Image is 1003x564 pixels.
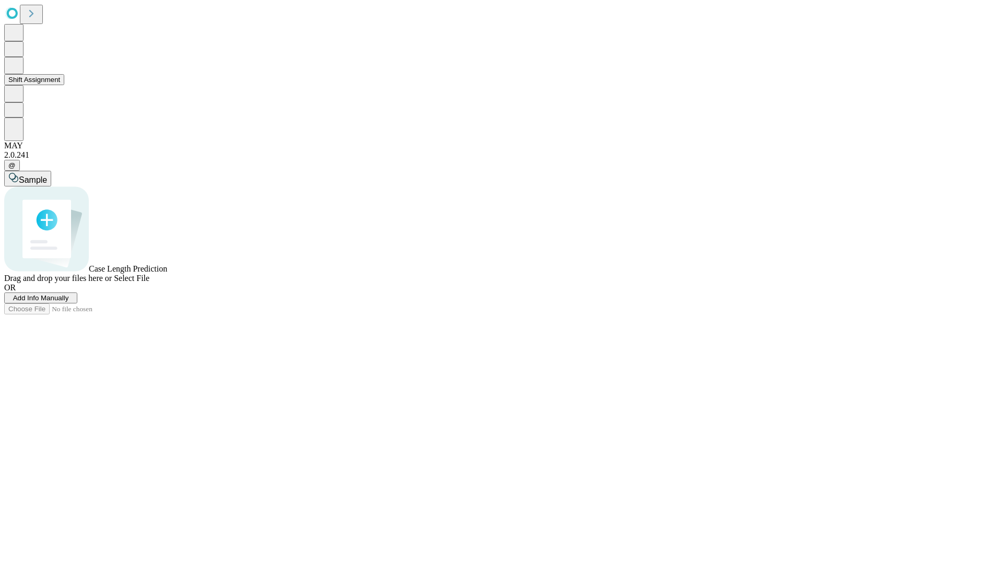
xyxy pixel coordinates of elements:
[4,274,112,283] span: Drag and drop your files here or
[4,74,64,85] button: Shift Assignment
[4,141,999,150] div: MAY
[114,274,149,283] span: Select File
[89,264,167,273] span: Case Length Prediction
[4,150,999,160] div: 2.0.241
[19,175,47,184] span: Sample
[13,294,69,302] span: Add Info Manually
[4,292,77,303] button: Add Info Manually
[4,283,16,292] span: OR
[4,160,20,171] button: @
[8,161,16,169] span: @
[4,171,51,186] button: Sample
